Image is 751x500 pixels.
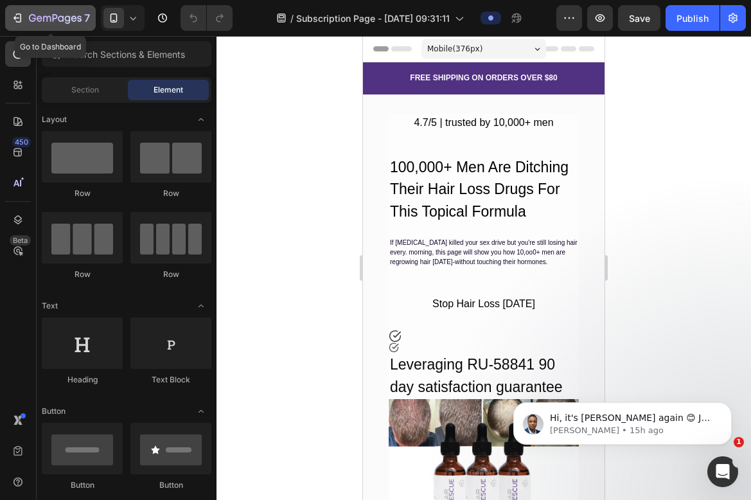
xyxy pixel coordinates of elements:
div: Button [130,479,211,491]
span: Hi, it's [PERSON_NAME] again 😊 Just want to follow up since I have not received any response from... [56,37,221,150]
iframe: Design area [363,36,605,500]
span: Layout [42,114,67,125]
p: 7 [84,10,90,26]
span: / [290,12,294,25]
span: Toggle open [191,296,211,316]
div: Row [42,188,123,199]
p: Message from Sinclair, sent 15h ago [56,49,222,61]
div: 450 [12,137,31,147]
button: Publish [666,5,720,31]
span: Button [42,406,66,417]
input: Search Sections & Elements [42,41,211,67]
span: Element [154,84,183,96]
div: Undo/Redo [181,5,233,31]
div: Text Block [130,374,211,386]
span: Subscription Page - [DATE] 09:31:11 [296,12,450,25]
span: Toggle open [191,401,211,422]
div: Beta [10,235,31,246]
span: Section [71,84,99,96]
button: 7 [5,5,96,31]
div: Button [42,479,123,491]
span: Text [42,300,58,312]
div: Heading [42,374,123,386]
span: 1 [734,437,744,447]
div: Row [130,188,211,199]
span: Toggle open [191,109,211,130]
button: Save [618,5,660,31]
div: Row [130,269,211,280]
div: Publish [676,12,709,25]
span: Save [629,13,650,24]
iframe: Intercom live chat [707,456,738,487]
iframe: Intercom notifications message [494,375,751,465]
div: Row [42,269,123,280]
